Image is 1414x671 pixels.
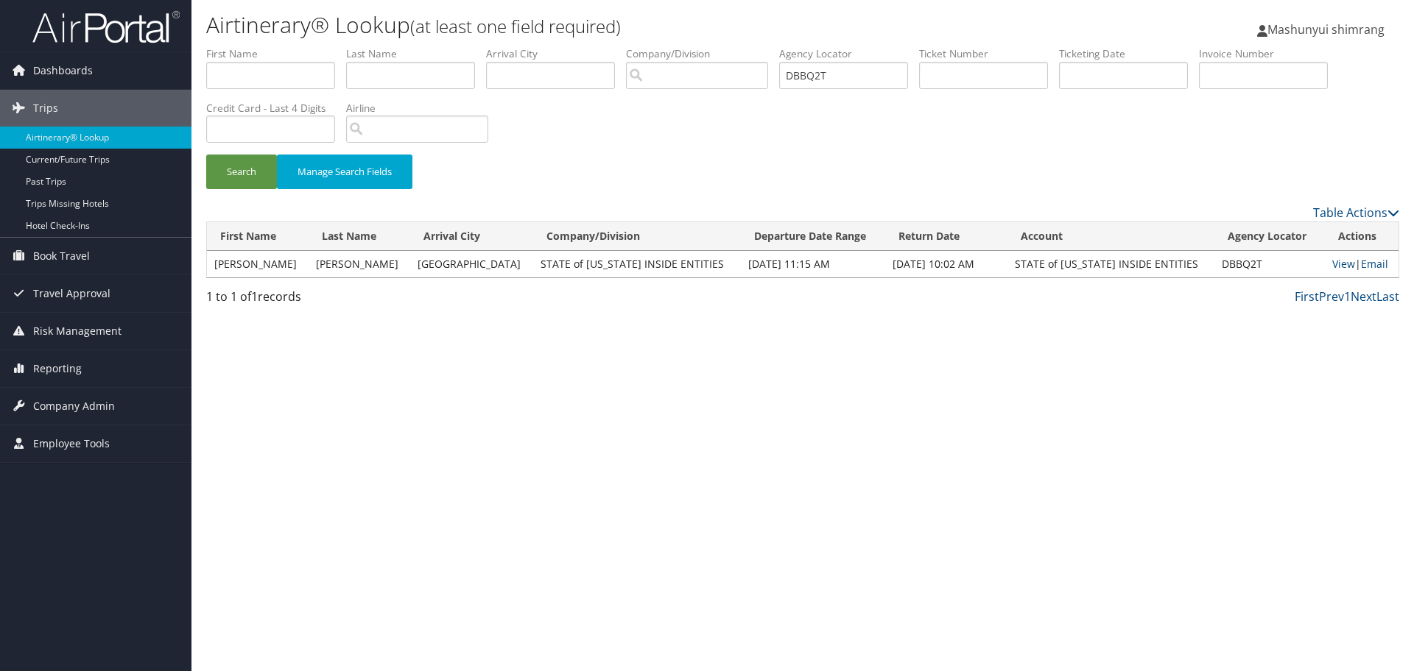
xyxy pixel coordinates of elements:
[1325,222,1399,251] th: Actions
[206,155,277,189] button: Search
[346,46,486,61] label: Last Name
[919,46,1059,61] label: Ticket Number
[33,90,58,127] span: Trips
[33,313,122,349] span: Risk Management
[206,101,346,116] label: Credit Card - Last 4 Digits
[1351,288,1376,305] a: Next
[410,222,533,251] th: Arrival City: activate to sort column ascending
[1376,288,1399,305] a: Last
[206,288,488,313] div: 1 to 1 of records
[1059,46,1199,61] label: Ticketing Date
[32,10,180,44] img: airportal-logo.png
[33,238,90,274] span: Book Travel
[1361,257,1388,271] a: Email
[1332,257,1355,271] a: View
[885,251,1007,277] td: [DATE] 10:02 AM
[741,251,886,277] td: [DATE] 11:15 AM
[1313,205,1399,221] a: Table Actions
[33,388,115,425] span: Company Admin
[533,222,740,251] th: Company/Division
[1344,288,1351,305] a: 1
[410,14,621,38] small: (at least one field required)
[251,288,258,305] span: 1
[410,251,533,277] td: [GEOGRAPHIC_DATA]
[33,275,110,312] span: Travel Approval
[486,46,626,61] label: Arrival City
[309,251,410,277] td: [PERSON_NAME]
[207,251,309,277] td: [PERSON_NAME]
[1295,288,1319,305] a: First
[1007,251,1214,277] td: STATE of [US_STATE] INSIDE ENTITIES
[206,10,1002,40] h1: Airtinerary® Lookup
[1325,251,1399,277] td: |
[1007,222,1214,251] th: Account: activate to sort column ascending
[33,52,93,89] span: Dashboards
[1267,21,1385,38] span: Mashunyui shimrang
[741,222,886,251] th: Departure Date Range: activate to sort column ascending
[1199,46,1339,61] label: Invoice Number
[309,222,410,251] th: Last Name: activate to sort column ascending
[1214,222,1325,251] th: Agency Locator: activate to sort column ascending
[277,155,412,189] button: Manage Search Fields
[33,350,82,387] span: Reporting
[626,46,779,61] label: Company/Division
[206,46,346,61] label: First Name
[533,251,740,277] td: STATE of [US_STATE] INSIDE ENTITIES
[33,425,110,462] span: Employee Tools
[1257,7,1399,52] a: Mashunyui shimrang
[885,222,1007,251] th: Return Date: activate to sort column ascending
[346,101,499,116] label: Airline
[207,222,309,251] th: First Name: activate to sort column ascending
[779,46,919,61] label: Agency Locator
[1319,288,1344,305] a: Prev
[1214,251,1325,277] td: DBBQ2T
